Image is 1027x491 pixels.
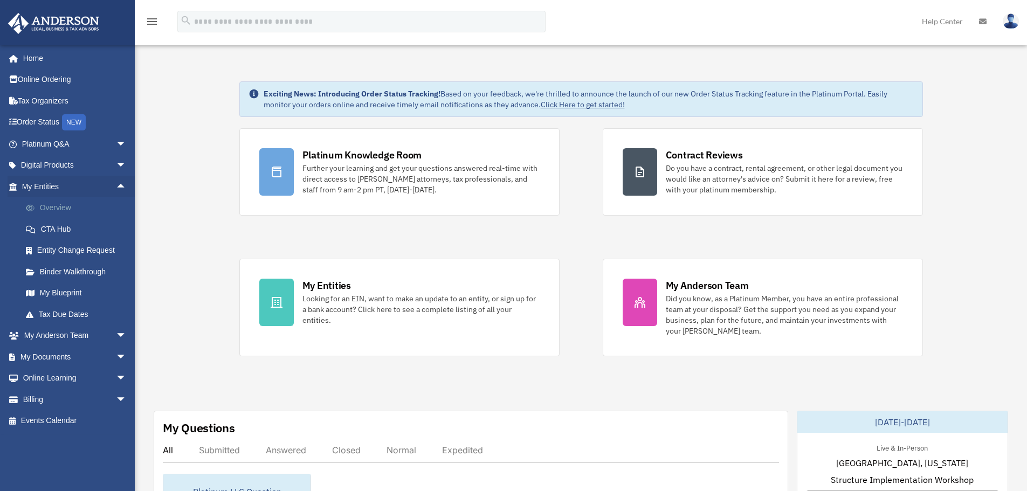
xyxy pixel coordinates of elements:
div: Expedited [442,445,483,455]
div: Looking for an EIN, want to make an update to an entity, or sign up for a bank account? Click her... [302,293,540,326]
div: Further your learning and get your questions answered real-time with direct access to [PERSON_NAM... [302,163,540,195]
a: menu [146,19,158,28]
div: [DATE]-[DATE] [797,411,1008,433]
div: My Questions [163,420,235,436]
div: NEW [62,114,86,130]
div: Based on your feedback, we're thrilled to announce the launch of our new Order Status Tracking fe... [264,88,914,110]
a: My Anderson Teamarrow_drop_down [8,325,143,347]
span: arrow_drop_down [116,389,137,411]
a: Online Ordering [8,69,143,91]
a: My Anderson Team Did you know, as a Platinum Member, you have an entire professional team at your... [603,259,923,356]
a: Overview [15,197,143,219]
span: arrow_drop_up [116,176,137,198]
a: My Entities Looking for an EIN, want to make an update to an entity, or sign up for a bank accoun... [239,259,560,356]
div: My Entities [302,279,351,292]
div: Do you have a contract, rental agreement, or other legal document you would like an attorney's ad... [666,163,903,195]
div: My Anderson Team [666,279,749,292]
span: arrow_drop_down [116,155,137,177]
div: Contract Reviews [666,148,743,162]
a: Digital Productsarrow_drop_down [8,155,143,176]
a: Entity Change Request [15,240,143,261]
a: Binder Walkthrough [15,261,143,282]
a: Billingarrow_drop_down [8,389,143,410]
a: Events Calendar [8,410,143,432]
a: Platinum Q&Aarrow_drop_down [8,133,143,155]
a: Home [8,47,137,69]
div: Answered [266,445,306,455]
span: arrow_drop_down [116,346,137,368]
a: My Entitiesarrow_drop_up [8,176,143,197]
div: Did you know, as a Platinum Member, you have an entire professional team at your disposal? Get th... [666,293,903,336]
a: Click Here to get started! [541,100,625,109]
a: Platinum Knowledge Room Further your learning and get your questions answered real-time with dire... [239,128,560,216]
a: Contract Reviews Do you have a contract, rental agreement, or other legal document you would like... [603,128,923,216]
span: arrow_drop_down [116,133,137,155]
i: menu [146,15,158,28]
a: My Documentsarrow_drop_down [8,346,143,368]
span: [GEOGRAPHIC_DATA], [US_STATE] [836,457,968,469]
i: search [180,15,192,26]
span: arrow_drop_down [116,325,137,347]
a: CTA Hub [15,218,143,240]
strong: Exciting News: Introducing Order Status Tracking! [264,89,440,99]
a: Order StatusNEW [8,112,143,134]
img: Anderson Advisors Platinum Portal [5,13,102,34]
div: Closed [332,445,361,455]
div: Live & In-Person [868,441,936,453]
div: Normal [387,445,416,455]
a: Online Learningarrow_drop_down [8,368,143,389]
span: arrow_drop_down [116,368,137,390]
span: Structure Implementation Workshop [831,473,974,486]
img: User Pic [1003,13,1019,29]
a: Tax Organizers [8,90,143,112]
a: My Blueprint [15,282,143,304]
a: Tax Due Dates [15,303,143,325]
div: All [163,445,173,455]
div: Platinum Knowledge Room [302,148,422,162]
div: Submitted [199,445,240,455]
